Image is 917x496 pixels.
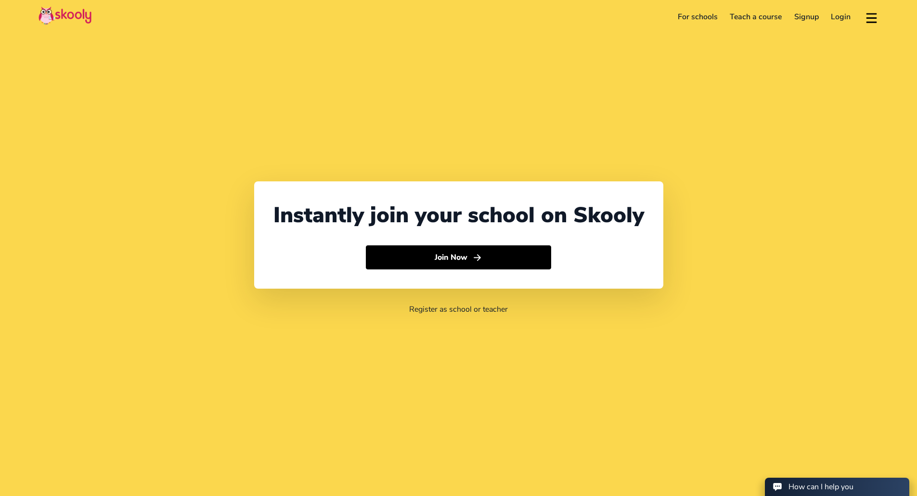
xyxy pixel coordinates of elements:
[472,253,482,263] ion-icon: arrow forward outline
[788,9,825,25] a: Signup
[273,201,644,230] div: Instantly join your school on Skooly
[366,245,551,269] button: Join Nowarrow forward outline
[825,9,857,25] a: Login
[409,304,508,315] a: Register as school or teacher
[865,9,878,25] button: menu outline
[672,9,724,25] a: For schools
[39,6,91,25] img: Skooly
[723,9,788,25] a: Teach a course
